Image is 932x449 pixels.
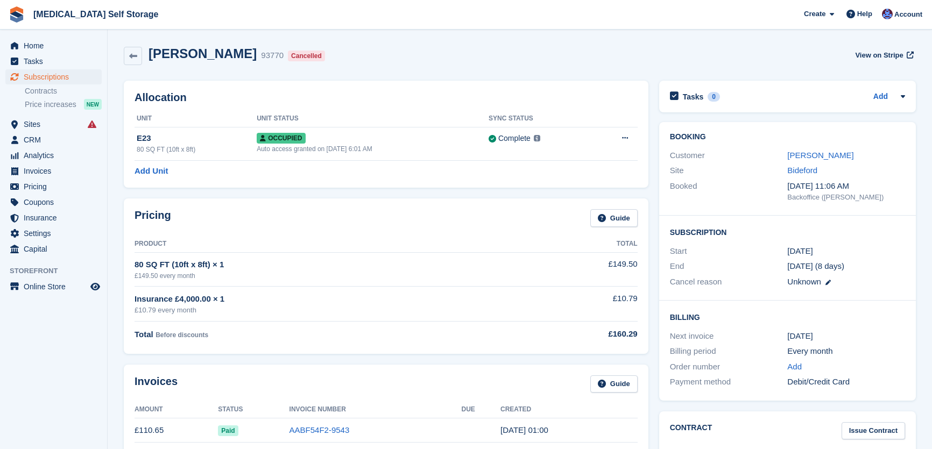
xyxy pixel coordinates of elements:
[218,425,238,436] span: Paid
[787,277,821,286] span: Unknown
[855,50,903,61] span: View on Stripe
[5,179,102,194] a: menu
[257,144,489,154] div: Auto access granted on [DATE] 6:01 AM
[24,132,88,147] span: CRM
[514,252,638,286] td: £149.50
[84,99,102,110] div: NEW
[135,293,514,305] div: Insurance £4,000.00 × 1
[514,287,638,322] td: £10.79
[670,165,788,177] div: Site
[787,180,905,193] div: [DATE] 11:06 AM
[5,54,102,69] a: menu
[135,91,638,104] h2: Allocation
[218,401,289,418] th: Status
[135,418,218,443] td: £110.65
[25,99,76,110] span: Price increases
[5,279,102,294] a: menu
[24,195,88,210] span: Coupons
[24,38,88,53] span: Home
[135,236,514,253] th: Product
[670,361,788,373] div: Order number
[670,133,905,141] h2: Booking
[514,236,638,253] th: Total
[24,54,88,69] span: Tasks
[135,401,218,418] th: Amount
[670,276,788,288] div: Cancel reason
[149,46,257,61] h2: [PERSON_NAME]
[489,110,592,127] th: Sync Status
[500,401,638,418] th: Created
[290,401,462,418] th: Invoice Number
[135,271,514,281] div: £149.50 every month
[135,305,514,316] div: £10.79 every month
[5,241,102,256] a: menu
[787,261,844,270] span: [DATE] (8 days)
[24,163,88,179] span: Invoices
[670,149,788,162] div: Customer
[708,92,720,102] div: 0
[24,117,88,132] span: Sites
[498,133,531,144] div: Complete
[24,179,88,194] span: Pricing
[851,46,916,64] a: View on Stripe
[135,110,257,127] th: Unit
[257,110,489,127] th: Unit Status
[5,226,102,241] a: menu
[787,361,802,373] a: Add
[89,280,102,293] a: Preview store
[670,376,788,388] div: Payment method
[288,51,325,61] div: Cancelled
[882,9,893,19] img: Helen Walker
[137,132,257,145] div: E23
[787,330,905,343] div: [DATE]
[461,401,500,418] th: Due
[857,9,872,19] span: Help
[804,9,825,19] span: Create
[135,330,153,339] span: Total
[670,345,788,358] div: Billing period
[24,241,88,256] span: Capital
[290,425,350,434] a: AABF54F2-9543
[670,311,905,322] h2: Billing
[590,375,638,393] a: Guide
[5,69,102,84] a: menu
[670,226,905,237] h2: Subscription
[590,209,638,227] a: Guide
[787,151,853,160] a: [PERSON_NAME]
[5,163,102,179] a: menu
[787,166,817,175] a: Bideford
[29,5,163,23] a: [MEDICAL_DATA] Self Storage
[787,245,813,258] time: 2025-07-14 00:00:00 UTC
[10,266,107,276] span: Storefront
[670,330,788,343] div: Next invoice
[894,9,922,20] span: Account
[5,210,102,225] a: menu
[24,148,88,163] span: Analytics
[873,91,888,103] a: Add
[135,165,168,177] a: Add Unit
[24,210,88,225] span: Insurance
[514,328,638,340] div: £160.29
[24,69,88,84] span: Subscriptions
[787,345,905,358] div: Every month
[135,259,514,271] div: 80 SQ FT (10ft x 8ft) × 1
[5,148,102,163] a: menu
[670,180,788,203] div: Booked
[670,245,788,258] div: Start
[670,422,712,440] h2: Contract
[261,49,284,62] div: 93770
[9,6,25,23] img: stora-icon-8386f47178a22dfd0bd8f6a31ec36ba5ce8667c1dd55bd0f319d3a0aa187defe.svg
[5,195,102,210] a: menu
[683,92,704,102] h2: Tasks
[25,86,102,96] a: Contracts
[156,331,208,339] span: Before discounts
[24,279,88,294] span: Online Store
[5,38,102,53] a: menu
[500,425,548,434] time: 2025-09-14 00:00:13 UTC
[24,226,88,241] span: Settings
[534,135,540,141] img: icon-info-grey-7440780725fd019a000dd9b08b2336e03edf1995a4989e88bcd33f0948082b44.svg
[787,192,905,203] div: Backoffice ([PERSON_NAME])
[135,209,171,227] h2: Pricing
[5,117,102,132] a: menu
[842,422,905,440] a: Issue Contract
